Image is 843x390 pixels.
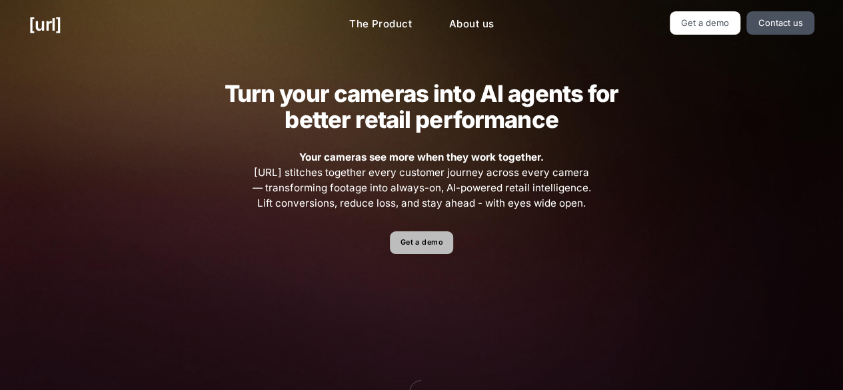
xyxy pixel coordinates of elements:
[203,81,639,133] h2: Turn your cameras into AI agents for better retail performance
[339,11,422,37] a: The Product
[438,11,504,37] a: About us
[251,150,593,211] span: [URL] stitches together every customer journey across every camera — transforming footage into al...
[746,11,814,35] a: Contact us
[29,11,61,37] a: [URL]
[299,151,544,163] strong: Your cameras see more when they work together.
[390,231,453,255] a: Get a demo
[670,11,741,35] a: Get a demo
